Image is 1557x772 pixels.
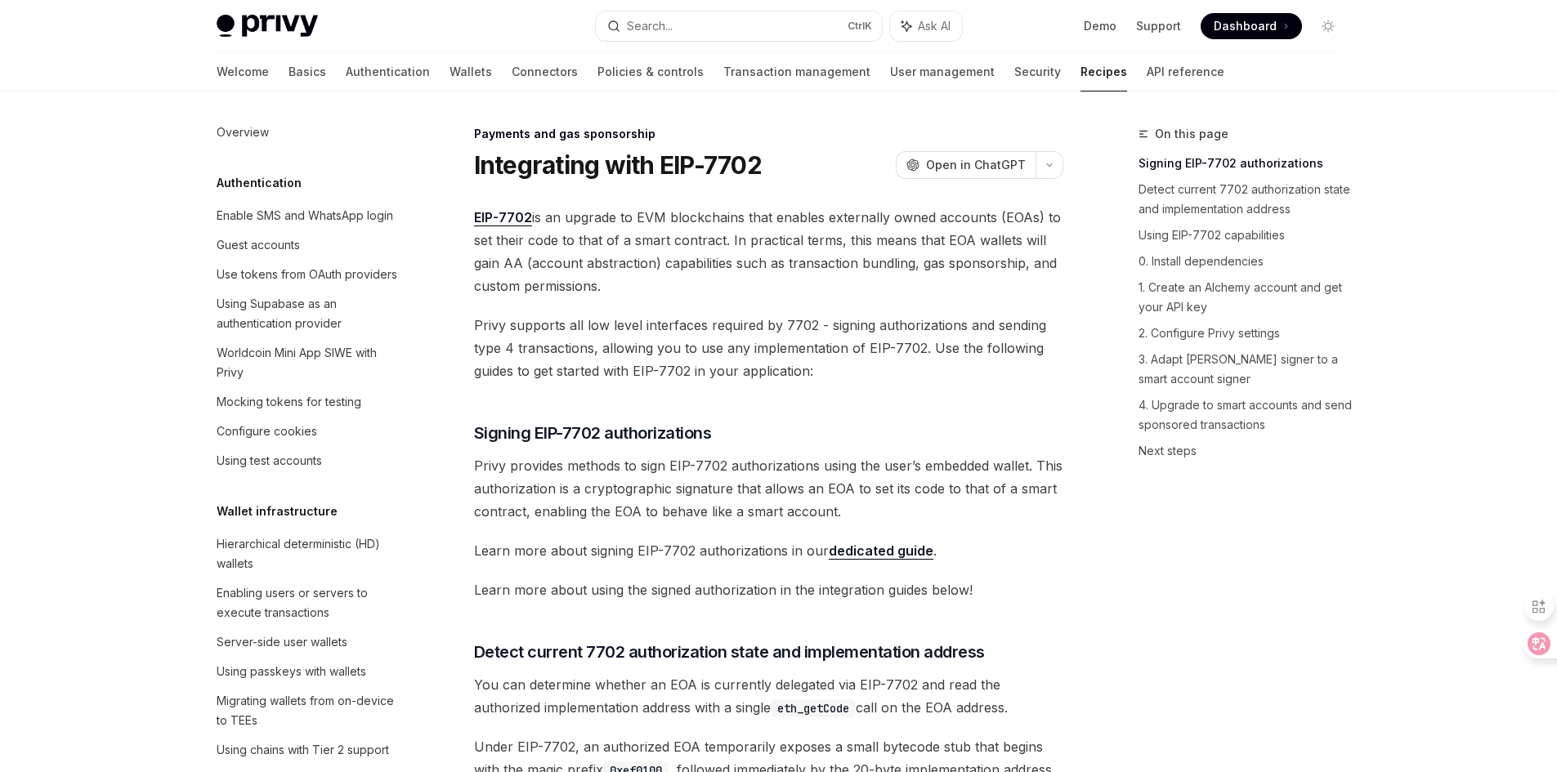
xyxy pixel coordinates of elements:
div: Guest accounts [217,235,300,255]
a: API reference [1147,52,1224,91]
a: 3. Adapt [PERSON_NAME] signer to a smart account signer [1139,346,1354,392]
span: Dashboard [1214,18,1277,34]
span: You can determine whether an EOA is currently delegated via EIP-7702 and read the authorized impl... [474,673,1063,719]
span: Ctrl K [848,20,872,33]
div: Overview [217,123,269,142]
span: Ask AI [918,18,951,34]
a: Welcome [217,52,269,91]
a: Using chains with Tier 2 support [204,735,413,765]
div: Mocking tokens for testing [217,392,361,412]
a: Worldcoin Mini App SIWE with Privy [204,338,413,387]
button: Ask AI [890,11,962,41]
h1: Integrating with EIP-7702 [474,150,762,180]
a: Support [1136,18,1181,34]
a: Migrating wallets from on-device to TEEs [204,686,413,735]
a: Policies & controls [597,52,704,91]
a: Signing EIP-7702 authorizations [1139,150,1354,176]
h5: Wallet infrastructure [217,502,338,521]
a: Dashboard [1201,13,1302,39]
a: Overview [204,118,413,147]
a: Mocking tokens for testing [204,387,413,417]
a: Enabling users or servers to execute transactions [204,578,413,627]
a: Security [1014,52,1061,91]
span: Signing EIP-7702 authorizations [474,422,712,444]
a: 2. Configure Privy settings [1139,320,1354,346]
span: is an upgrade to EVM blockchains that enables externally owned accounts (EOAs) to set their code ... [474,206,1063,297]
a: Wallets [450,52,492,91]
span: Learn more about signing EIP-7702 authorizations in our . [474,539,1063,562]
div: Enable SMS and WhatsApp login [217,206,393,225]
a: Server-side user wallets [204,627,413,657]
a: 0. Install dependencies [1139,248,1354,274]
div: Using chains with Tier 2 support [217,740,389,760]
button: Search...CtrlK [596,11,882,41]
div: Using Supabase as an authentication provider [217,294,403,333]
a: Transaction management [723,52,870,91]
div: Worldcoin Mini App SIWE with Privy [217,343,403,382]
a: Detect current 7702 authorization state and implementation address [1139,176,1354,222]
a: Using test accounts [204,446,413,475]
button: Open in ChatGPT [896,151,1036,179]
h5: Authentication [217,173,302,193]
img: light logo [217,15,318,38]
code: eth_getCode [771,699,856,717]
div: Search... [627,16,673,36]
a: Next steps [1139,438,1354,464]
a: Connectors [512,52,578,91]
a: Hierarchical deterministic (HD) wallets [204,529,413,578]
div: Using passkeys with wallets [217,662,366,681]
a: Enable SMS and WhatsApp login [204,201,413,230]
a: Use tokens from OAuth providers [204,260,413,289]
span: Privy supports all low level interfaces required by 7702 - signing authorizations and sending typ... [474,314,1063,382]
span: Privy provides methods to sign EIP-7702 authorizations using the user’s embedded wallet. This aut... [474,454,1063,523]
a: Demo [1084,18,1116,34]
a: 4. Upgrade to smart accounts and send sponsored transactions [1139,392,1354,438]
button: Toggle dark mode [1315,13,1341,39]
span: Learn more about using the signed authorization in the integration guides below! [474,578,1063,601]
div: Use tokens from OAuth providers [217,265,397,284]
a: Basics [289,52,326,91]
div: Configure cookies [217,422,317,441]
a: Authentication [346,52,430,91]
div: Migrating wallets from on-device to TEEs [217,691,403,730]
a: 1. Create an Alchemy account and get your API key [1139,274,1354,320]
a: dedicated guide [829,542,933,560]
div: Enabling users or servers to execute transactions [217,583,403,623]
a: Guest accounts [204,230,413,260]
div: Using test accounts [217,451,322,471]
a: Using EIP-7702 capabilities [1139,222,1354,248]
a: Using passkeys with wallets [204,657,413,686]
a: User management [890,52,995,91]
a: Recipes [1081,52,1127,91]
div: Hierarchical deterministic (HD) wallets [217,534,403,573]
a: Configure cookies [204,417,413,446]
div: Server-side user wallets [217,632,347,652]
span: Detect current 7702 authorization state and implementation address [474,640,985,663]
span: On this page [1155,124,1228,144]
a: Using Supabase as an authentication provider [204,289,413,338]
div: Payments and gas sponsorship [474,126,1063,142]
span: Open in ChatGPT [926,157,1026,173]
a: EIP-7702 [474,209,532,226]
